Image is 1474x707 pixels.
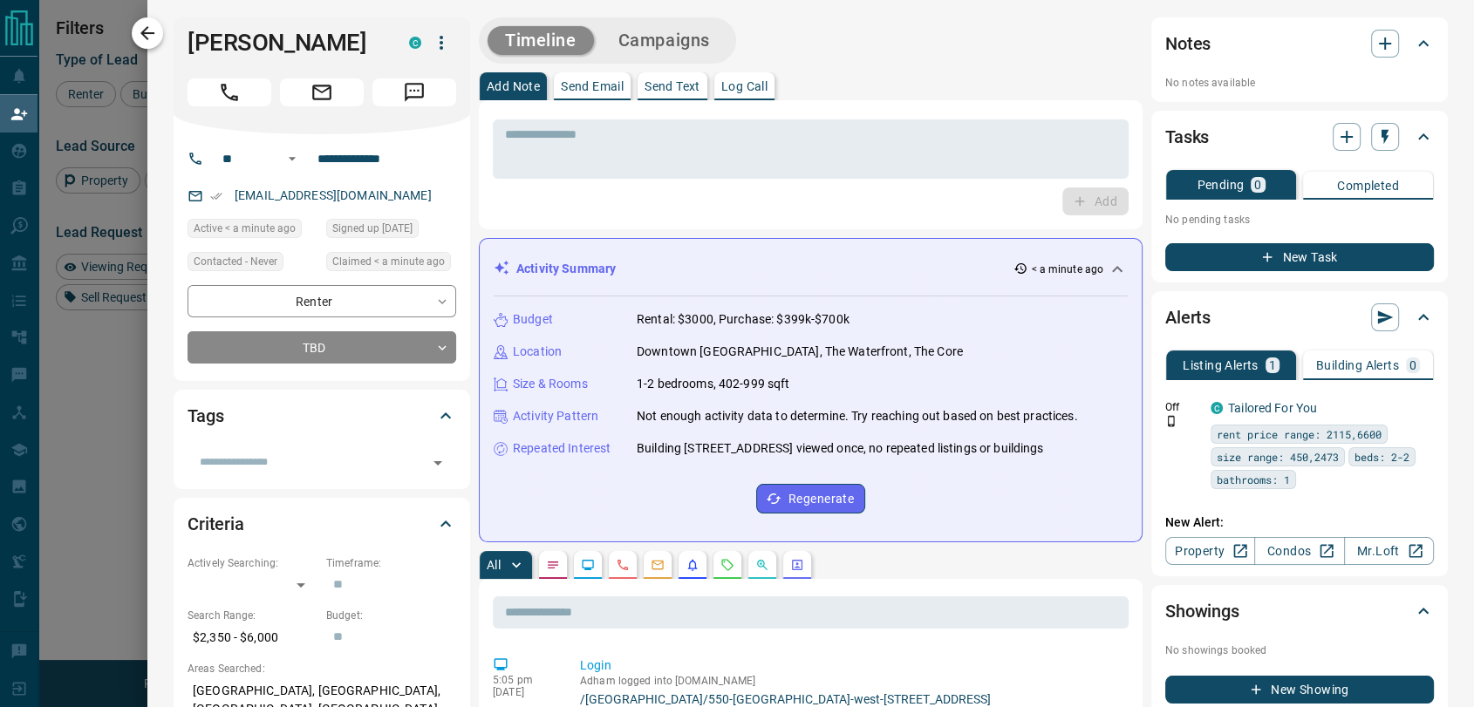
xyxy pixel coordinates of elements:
[580,675,1122,687] p: Adham logged into [DOMAIN_NAME]
[1165,207,1434,233] p: No pending tasks
[1031,262,1103,277] p: < a minute ago
[326,555,456,571] p: Timeframe:
[790,558,804,572] svg: Agent Actions
[1269,359,1276,371] p: 1
[1165,75,1434,91] p: No notes available
[561,80,624,92] p: Send Email
[601,26,727,55] button: Campaigns
[188,661,456,676] p: Areas Searched:
[1228,401,1317,415] a: Tailored For You
[580,692,1122,706] a: /[GEOGRAPHIC_DATA]/550-[GEOGRAPHIC_DATA]-west-[STREET_ADDRESS]
[637,343,963,361] p: Downtown [GEOGRAPHIC_DATA], The Waterfront, The Core
[1165,23,1434,65] div: Notes
[282,148,303,169] button: Open
[188,402,223,430] h2: Tags
[1211,402,1223,414] div: condos.ca
[637,407,1078,425] p: Not enough activity data to determine. Try reaching out based on best practices.
[1183,359,1259,371] p: Listing Alerts
[1165,123,1209,151] h2: Tasks
[494,253,1128,285] div: Activity Summary< a minute ago
[188,623,317,652] p: $2,350 - $6,000
[1316,359,1399,371] p: Building Alerts
[188,29,383,57] h1: [PERSON_NAME]
[1337,180,1399,192] p: Completed
[686,558,699,572] svg: Listing Alerts
[487,559,501,571] p: All
[1409,359,1416,371] p: 0
[188,395,456,437] div: Tags
[516,260,616,278] p: Activity Summary
[487,80,540,92] p: Add Note
[1344,537,1434,565] a: Mr.Loft
[1254,179,1261,191] p: 0
[1165,30,1211,58] h2: Notes
[651,558,665,572] svg: Emails
[332,253,445,270] span: Claimed < a minute ago
[194,220,296,237] span: Active < a minute ago
[637,310,850,329] p: Rental: $3000, Purchase: $399k-$700k
[513,310,553,329] p: Budget
[280,78,364,106] span: Email
[721,80,768,92] p: Log Call
[188,285,456,317] div: Renter
[326,252,456,276] div: Mon Oct 13 2025
[1217,471,1290,488] span: bathrooms: 1
[326,219,456,243] div: Tue Apr 09 2024
[1165,537,1255,565] a: Property
[645,80,700,92] p: Send Text
[235,188,432,202] a: [EMAIL_ADDRESS][DOMAIN_NAME]
[188,331,456,364] div: TBD
[1165,590,1434,632] div: Showings
[188,510,244,538] h2: Criteria
[1355,448,1409,466] span: beds: 2-2
[1165,415,1177,427] svg: Push Notification Only
[1165,676,1434,704] button: New Showing
[616,558,630,572] svg: Calls
[1197,179,1244,191] p: Pending
[720,558,734,572] svg: Requests
[188,555,317,571] p: Actively Searching:
[210,190,222,202] svg: Email Verified
[581,558,595,572] svg: Lead Browsing Activity
[1165,243,1434,271] button: New Task
[1165,513,1434,532] p: New Alert:
[188,608,317,623] p: Search Range:
[546,558,560,572] svg: Notes
[1217,448,1339,466] span: size range: 450,2473
[493,686,554,698] p: [DATE]
[580,656,1122,675] p: Login
[637,375,789,393] p: 1-2 bedrooms, 402-999 sqft
[194,253,277,270] span: Contacted - Never
[332,220,413,237] span: Signed up [DATE]
[1165,116,1434,158] div: Tasks
[188,78,271,106] span: Call
[513,375,588,393] p: Size & Rooms
[1165,642,1434,658] p: No showings booked
[493,674,554,686] p: 5:05 pm
[637,439,1043,458] p: Building [STREET_ADDRESS] viewed once, no repeated listings or buildings
[1217,425,1382,443] span: rent price range: 2115,6600
[755,558,769,572] svg: Opportunities
[188,219,317,243] div: Mon Oct 13 2025
[756,484,865,513] button: Regenerate
[513,439,611,458] p: Repeated Interest
[488,26,594,55] button: Timeline
[188,503,456,545] div: Criteria
[372,78,456,106] span: Message
[326,608,456,623] p: Budget:
[409,37,421,49] div: condos.ca
[1165,303,1211,331] h2: Alerts
[513,407,598,425] p: Activity Pattern
[1165,399,1200,415] p: Off
[513,343,562,361] p: Location
[1165,597,1239,625] h2: Showings
[1254,537,1344,565] a: Condos
[426,451,450,475] button: Open
[1165,296,1434,338] div: Alerts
